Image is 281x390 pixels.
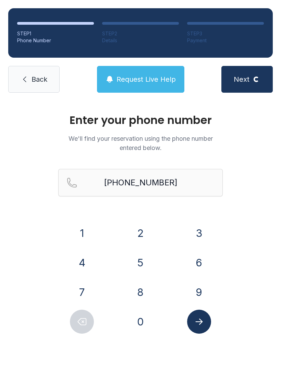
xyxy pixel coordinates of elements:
[187,280,211,304] button: 9
[17,37,94,44] div: Phone Number
[70,310,94,334] button: Delete number
[102,37,179,44] div: Details
[234,74,249,84] span: Next
[117,74,176,84] span: Request Live Help
[70,251,94,275] button: 4
[58,115,223,126] h1: Enter your phone number
[129,280,152,304] button: 8
[129,310,152,334] button: 0
[70,221,94,245] button: 1
[187,30,264,37] div: STEP 3
[187,221,211,245] button: 3
[187,251,211,275] button: 6
[32,74,47,84] span: Back
[17,30,94,37] div: STEP 1
[102,30,179,37] div: STEP 2
[58,134,223,152] p: We'll find your reservation using the phone number entered below.
[129,221,152,245] button: 2
[70,280,94,304] button: 7
[129,251,152,275] button: 5
[187,310,211,334] button: Submit lookup form
[187,37,264,44] div: Payment
[58,169,223,196] input: Reservation phone number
